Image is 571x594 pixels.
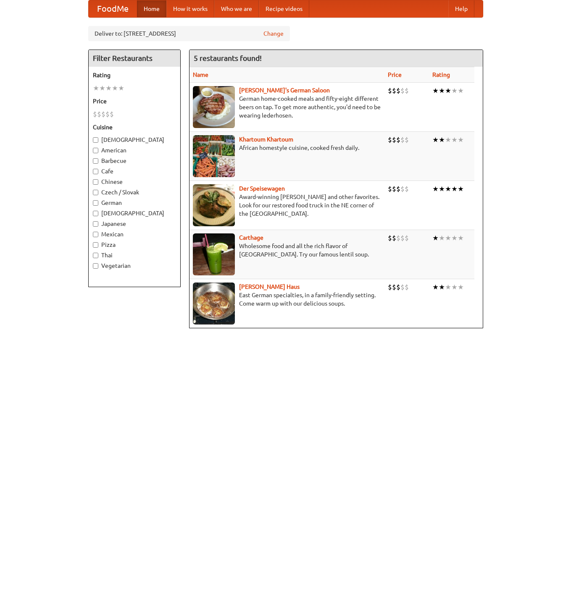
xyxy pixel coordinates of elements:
[239,136,293,143] a: Khartoum Khartoum
[93,262,176,270] label: Vegetarian
[93,188,176,196] label: Czech / Slovak
[93,178,176,186] label: Chinese
[239,87,330,94] a: [PERSON_NAME]'s German Saloon
[93,179,98,185] input: Chinese
[93,71,176,79] h5: Rating
[193,184,235,226] img: speisewagen.jpg
[93,146,176,154] label: American
[88,26,290,41] div: Deliver to: [STREET_ADDRESS]
[445,184,451,194] li: ★
[451,86,458,95] li: ★
[93,220,176,228] label: Japanese
[239,234,263,241] a: Carthage
[400,184,405,194] li: $
[239,283,300,290] a: [PERSON_NAME] Haus
[400,86,405,95] li: $
[193,144,381,152] p: African homestyle cuisine, cooked fresh daily.
[396,184,400,194] li: $
[405,135,409,144] li: $
[458,86,464,95] li: ★
[445,283,451,292] li: ★
[101,110,105,119] li: $
[118,84,124,93] li: ★
[93,110,97,119] li: $
[166,0,214,17] a: How it works
[396,135,400,144] li: $
[93,209,176,217] label: [DEMOGRAPHIC_DATA]
[93,263,98,269] input: Vegetarian
[193,283,235,324] img: kohlhaus.jpg
[239,185,285,192] b: Der Speisewagen
[400,283,405,292] li: $
[451,283,458,292] li: ★
[259,0,309,17] a: Recipe videos
[93,158,98,164] input: Barbecue
[93,84,99,93] li: ★
[392,135,396,144] li: $
[458,233,464,243] li: ★
[405,283,409,292] li: $
[99,84,105,93] li: ★
[458,184,464,194] li: ★
[194,54,262,62] ng-pluralize: 5 restaurants found!
[93,136,176,144] label: [DEMOGRAPHIC_DATA]
[448,0,474,17] a: Help
[89,0,137,17] a: FoodMe
[93,137,98,143] input: [DEMOGRAPHIC_DATA]
[193,71,208,78] a: Name
[93,169,98,174] input: Cafe
[388,71,402,78] a: Price
[93,251,176,259] label: Thai
[93,167,176,175] label: Cafe
[89,50,180,67] h4: Filter Restaurants
[93,148,98,153] input: American
[263,29,284,38] a: Change
[93,211,98,216] input: [DEMOGRAPHIC_DATA]
[93,190,98,195] input: Czech / Slovak
[451,184,458,194] li: ★
[93,123,176,131] h5: Cuisine
[451,233,458,243] li: ★
[405,233,409,243] li: $
[112,84,118,93] li: ★
[193,291,381,308] p: East German specialties, in a family-friendly setting. Come warm up with our delicious soups.
[193,94,381,120] p: German home-cooked meals and fifty-eight different beers on tap. To get more authentic, you'd nee...
[105,110,110,119] li: $
[93,157,176,165] label: Barbecue
[400,233,405,243] li: $
[137,0,166,17] a: Home
[392,283,396,292] li: $
[193,135,235,177] img: khartoum.jpg
[93,230,176,238] label: Mexican
[193,86,235,128] img: esthers.jpg
[439,135,445,144] li: ★
[392,86,396,95] li: $
[445,233,451,243] li: ★
[439,283,445,292] li: ★
[432,135,439,144] li: ★
[93,253,98,258] input: Thai
[193,242,381,259] p: Wholesome food and all the rich flavor of [GEOGRAPHIC_DATA]. Try our famous lentil soup.
[388,86,392,95] li: $
[93,199,176,207] label: German
[388,135,392,144] li: $
[432,233,439,243] li: ★
[93,242,98,248] input: Pizza
[388,233,392,243] li: $
[396,233,400,243] li: $
[439,184,445,194] li: ★
[445,86,451,95] li: ★
[93,200,98,206] input: German
[432,184,439,194] li: ★
[400,135,405,144] li: $
[388,184,392,194] li: $
[432,71,450,78] a: Rating
[458,283,464,292] li: ★
[93,97,176,105] h5: Price
[193,193,381,218] p: Award-winning [PERSON_NAME] and other favorites. Look for our restored food truck in the NE corne...
[451,135,458,144] li: ★
[458,135,464,144] li: ★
